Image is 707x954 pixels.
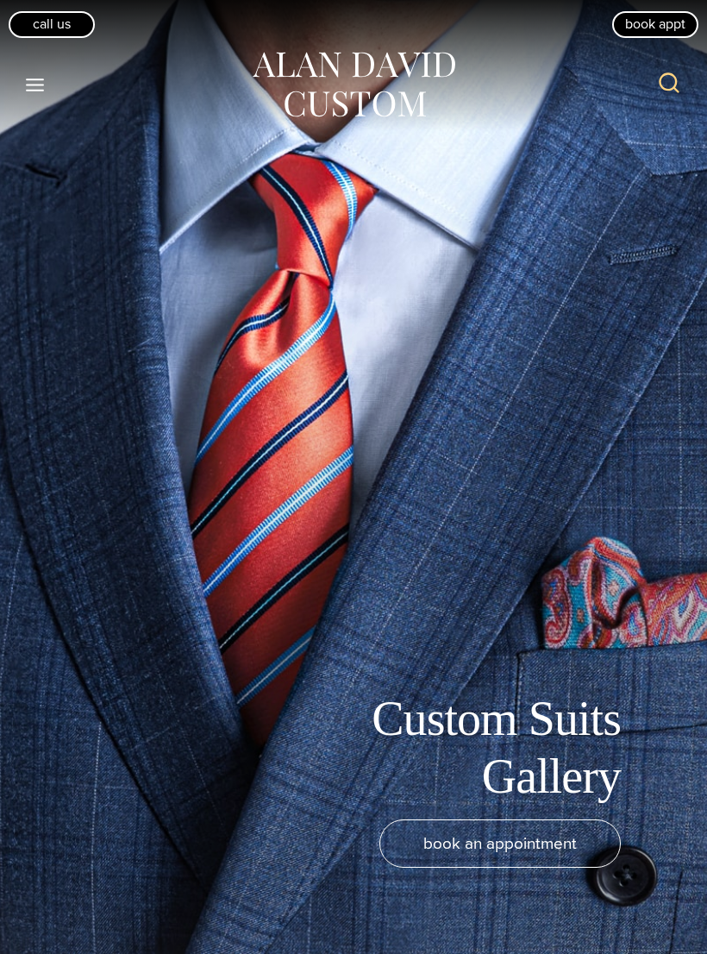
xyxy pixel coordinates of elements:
[379,819,621,868] a: book an appointment
[233,690,621,806] h1: Custom Suits Gallery
[17,69,53,100] button: Open menu
[250,47,457,123] img: Alan David Custom
[9,11,95,37] a: Call Us
[612,11,698,37] a: book appt
[648,64,690,105] button: View Search Form
[423,831,577,856] span: book an appointment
